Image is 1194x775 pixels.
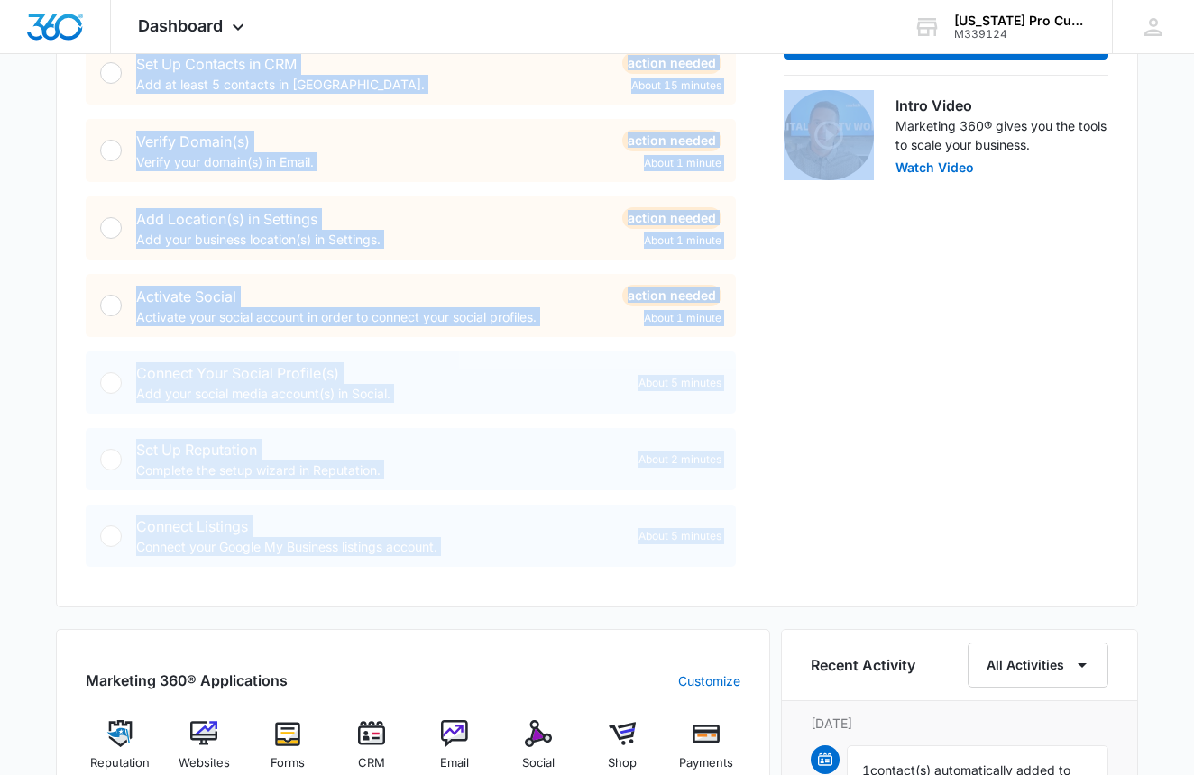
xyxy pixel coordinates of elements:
[136,152,608,171] p: Verify your domain(s) in Email.
[136,132,250,150] a: Verify Domain(s)
[622,130,721,151] div: Action Needed
[136,384,624,403] p: Add your social media account(s) in Social.
[954,28,1086,41] div: account id
[136,55,297,73] a: Set Up Contacts in CRM
[644,155,721,171] span: About 1 minute
[678,671,740,690] a: Customize
[136,537,624,556] p: Connect your Google My Business listings account.
[895,116,1108,154] p: Marketing 360® gives you the tools to scale your business.
[522,754,555,772] span: Social
[811,654,915,676] h6: Recent Activity
[622,52,721,74] div: Action Needed
[895,161,974,174] button: Watch Video
[136,287,236,305] a: Activate Social
[136,210,317,228] a: Add Location(s) in Settings
[644,310,721,326] span: About 1 minute
[136,75,608,94] p: Add at least 5 contacts in [GEOGRAPHIC_DATA].
[638,451,721,468] span: About 2 minutes
[440,754,469,772] span: Email
[90,754,150,772] span: Reputation
[631,77,721,94] span: About 15 minutes
[271,754,305,772] span: Forms
[784,90,874,180] img: Intro Video
[622,285,721,306] div: Action Needed
[622,207,721,229] div: Action Needed
[358,754,385,772] span: CRM
[638,375,721,391] span: About 5 minutes
[638,528,721,544] span: About 5 minutes
[86,670,288,691] h2: Marketing 360® Applications
[136,307,608,326] p: Activate your social account in order to connect your social profiles.
[968,643,1108,688] button: All Activities
[179,754,230,772] span: Websites
[136,230,608,249] p: Add your business location(s) in Settings.
[644,232,721,249] span: About 1 minute
[608,754,637,772] span: Shop
[895,95,1108,116] h3: Intro Video
[138,16,223,35] span: Dashboard
[811,714,1108,733] p: [DATE]
[679,754,733,772] span: Payments
[136,460,624,479] p: Complete the setup wizard in Reputation.
[954,14,1086,28] div: account name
